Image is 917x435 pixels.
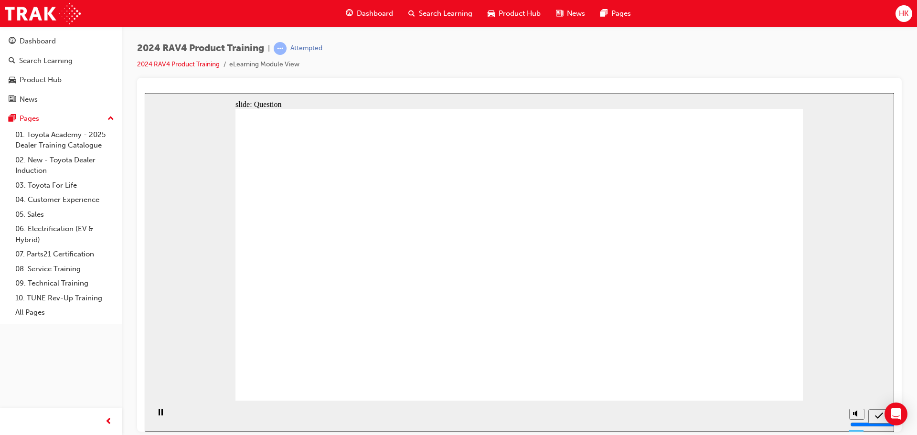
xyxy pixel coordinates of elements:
input: volume [705,328,767,335]
button: Pages [4,110,118,127]
div: Dashboard [20,36,56,47]
span: prev-icon [105,416,112,428]
a: 07. Parts21 Certification [11,247,118,262]
span: up-icon [107,113,114,125]
span: car-icon [488,8,495,20]
span: HK [899,8,908,19]
img: Trak [5,3,81,24]
a: Search Learning [4,52,118,70]
a: 08. Service Training [11,262,118,276]
a: 04. Customer Experience [11,192,118,207]
a: 2024 RAV4 Product Training [137,60,220,68]
div: Search Learning [19,55,73,66]
div: Product Hub [20,74,62,85]
div: misc controls [700,308,719,339]
div: Open Intercom Messenger [885,403,907,425]
a: 06. Electrification (EV & Hybrid) [11,222,118,247]
a: 05. Sales [11,207,118,222]
span: Search Learning [419,8,472,19]
span: guage-icon [9,37,16,46]
span: car-icon [9,76,16,85]
span: News [567,8,585,19]
span: pages-icon [9,115,16,123]
span: news-icon [556,8,563,20]
a: guage-iconDashboard [338,4,401,23]
button: Pause (Ctrl+Alt+P) [5,315,21,331]
button: DashboardSearch LearningProduct HubNews [4,31,118,110]
a: 09. Technical Training [11,276,118,291]
span: 2024 RAV4 Product Training [137,43,264,54]
a: 03. Toyota For Life [11,178,118,193]
button: Submit (Ctrl+Alt+S) [724,316,745,330]
a: pages-iconPages [593,4,639,23]
a: news-iconNews [548,4,593,23]
div: Attempted [290,44,322,53]
a: All Pages [11,305,118,320]
span: Product Hub [499,8,541,19]
span: Dashboard [357,8,393,19]
a: 10. TUNE Rev-Up Training [11,291,118,306]
div: playback controls [5,308,21,339]
button: HK [896,5,912,22]
a: car-iconProduct Hub [480,4,548,23]
nav: slide navigation [724,308,745,339]
span: | [268,43,270,54]
button: Mute (Ctrl+Alt+M) [704,316,720,327]
div: News [20,94,38,105]
span: news-icon [9,95,16,104]
a: 01. Toyota Academy - 2025 Dealer Training Catalogue [11,127,118,153]
div: Pages [20,113,39,124]
span: search-icon [408,8,415,20]
span: Pages [611,8,631,19]
a: search-iconSearch Learning [401,4,480,23]
li: eLearning Module View [229,59,299,70]
a: Dashboard [4,32,118,50]
a: 02. New - Toyota Dealer Induction [11,153,118,178]
a: News [4,91,118,108]
a: Product Hub [4,71,118,89]
span: guage-icon [346,8,353,20]
span: pages-icon [600,8,608,20]
span: learningRecordVerb_ATTEMPT-icon [274,42,287,55]
span: search-icon [9,57,15,65]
